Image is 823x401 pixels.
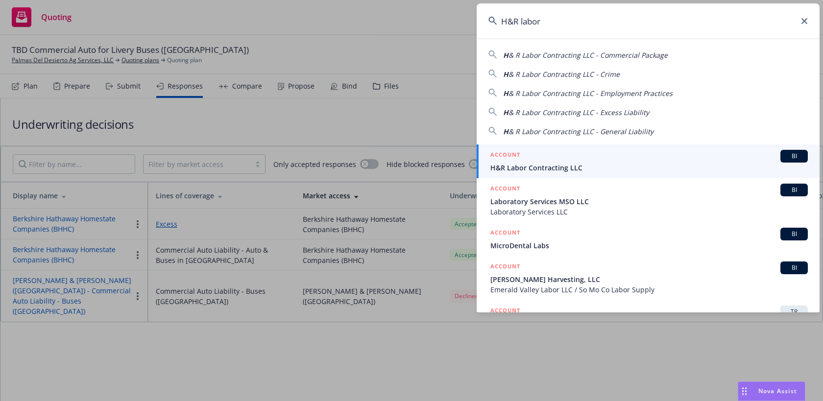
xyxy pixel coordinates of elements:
[490,163,808,173] span: H&R Labor Contracting LLC
[477,222,820,256] a: ACCOUNTBIMicroDental Labs
[490,150,520,162] h5: ACCOUNT
[503,108,508,117] span: H
[508,70,620,79] span: & R Labor Contracting LLC - Crime
[758,387,797,395] span: Nova Assist
[490,228,520,239] h5: ACCOUNT
[490,284,808,295] span: Emerald Valley Labor LLC / So Mo Co Labor Supply
[784,152,804,161] span: BI
[784,307,804,316] span: TR
[490,240,808,251] span: MicroDental Labs
[784,186,804,194] span: BI
[503,50,508,60] span: H
[738,381,805,401] button: Nova Assist
[508,50,668,60] span: & R Labor Contracting LLC - Commercial Package
[490,184,520,195] h5: ACCOUNT
[508,108,649,117] span: & R Labor Contracting LLC - Excess Liability
[503,89,508,98] span: H
[477,300,820,334] a: ACCOUNTTR
[503,70,508,79] span: H
[490,274,808,284] span: [PERSON_NAME] Harvesting, LLC
[784,230,804,238] span: BI
[477,144,820,178] a: ACCOUNTBIH&R Labor Contracting LLC
[503,127,508,136] span: H
[490,207,808,217] span: Laboratory Services LLC
[490,196,808,207] span: Laboratory Services MSO LLC
[490,306,520,317] h5: ACCOUNT
[508,127,654,136] span: & R Labor Contracting LLC - General Liability
[477,256,820,300] a: ACCOUNTBI[PERSON_NAME] Harvesting, LLCEmerald Valley Labor LLC / So Mo Co Labor Supply
[477,3,820,39] input: Search...
[490,261,520,273] h5: ACCOUNT
[738,382,750,401] div: Drag to move
[508,89,673,98] span: & R Labor Contracting LLC - Employment Practices
[477,178,820,222] a: ACCOUNTBILaboratory Services MSO LLCLaboratory Services LLC
[784,263,804,272] span: BI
